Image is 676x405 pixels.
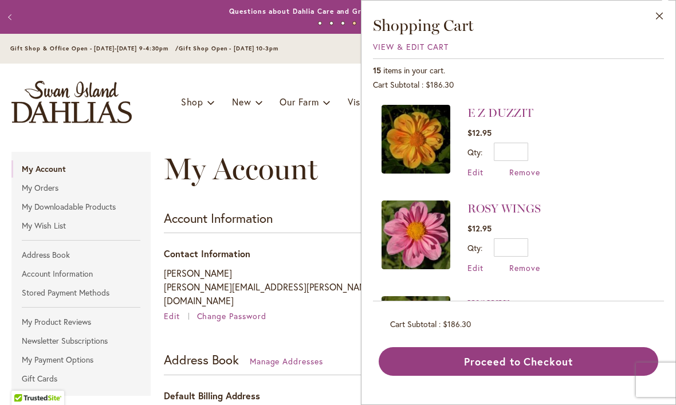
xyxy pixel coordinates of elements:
a: Questions about Dahlia Care and Growing Beautiful Dahlias [229,7,446,15]
a: WOWIE [467,297,510,311]
span: Visit Us [348,96,381,108]
a: Remove [509,167,540,178]
img: E Z DUZZIT [382,105,450,174]
img: ROSY WINGS [382,200,450,269]
span: New [232,96,251,108]
span: Edit [164,310,180,321]
button: Proceed to Checkout [379,347,658,376]
a: E Z DUZZIT [467,106,533,120]
span: Contact Information [164,247,250,259]
a: My Orders [11,179,151,196]
a: Account Information [11,265,151,282]
a: My Wish List [11,217,151,234]
button: 1 of 4 [318,21,322,25]
a: Edit [467,167,484,178]
span: Shopping Cart [373,15,474,35]
img: WOWIE [382,296,450,365]
strong: Account Information [164,210,273,226]
a: Edit [164,310,195,321]
a: ROSY WINGS [467,202,541,215]
span: $12.95 [467,127,492,138]
span: Shop [181,96,203,108]
button: 3 of 4 [341,21,345,25]
button: 4 of 4 [352,21,356,25]
iframe: Launch Accessibility Center [9,364,41,396]
a: Change Password [197,310,267,321]
span: Our Farm [280,96,319,108]
button: 2 of 4 [329,21,333,25]
span: My Account [164,151,318,187]
span: Cart Subtotal [373,79,419,90]
span: $12.95 [467,223,492,234]
a: Remove [509,262,540,273]
span: $186.30 [426,79,454,90]
span: 15 [373,65,381,76]
strong: My Account [11,160,151,178]
label: Qty [467,242,482,253]
a: Manage Addresses [250,356,324,367]
a: E Z DUZZIT [382,105,450,178]
a: My Product Reviews [11,313,151,331]
span: Cart Subtotal [390,319,437,329]
span: Gift Shop & Office Open - [DATE]-[DATE] 9-4:30pm / [10,45,179,52]
a: ROSY WINGS [382,200,450,273]
strong: Address Book [164,351,239,368]
span: Default Billing Address [164,390,260,402]
a: View & Edit Cart [373,41,449,52]
a: Gift Cards [11,370,151,387]
a: Edit [467,262,484,273]
label: Qty [467,147,482,158]
span: $186.30 [443,319,471,329]
p: [PERSON_NAME] [PERSON_NAME][EMAIL_ADDRESS][PERSON_NAME][DOMAIN_NAME] [164,266,404,308]
a: Address Book [11,246,151,264]
a: store logo [11,81,132,123]
a: Newsletter Subscriptions [11,332,151,349]
a: Stored Payment Methods [11,284,151,301]
span: items in your cart. [383,65,445,76]
span: Gift Shop Open - [DATE] 10-3pm [179,45,278,52]
a: My Downloadable Products [11,198,151,215]
a: WOWIE [382,296,450,369]
a: My Payment Options [11,351,151,368]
